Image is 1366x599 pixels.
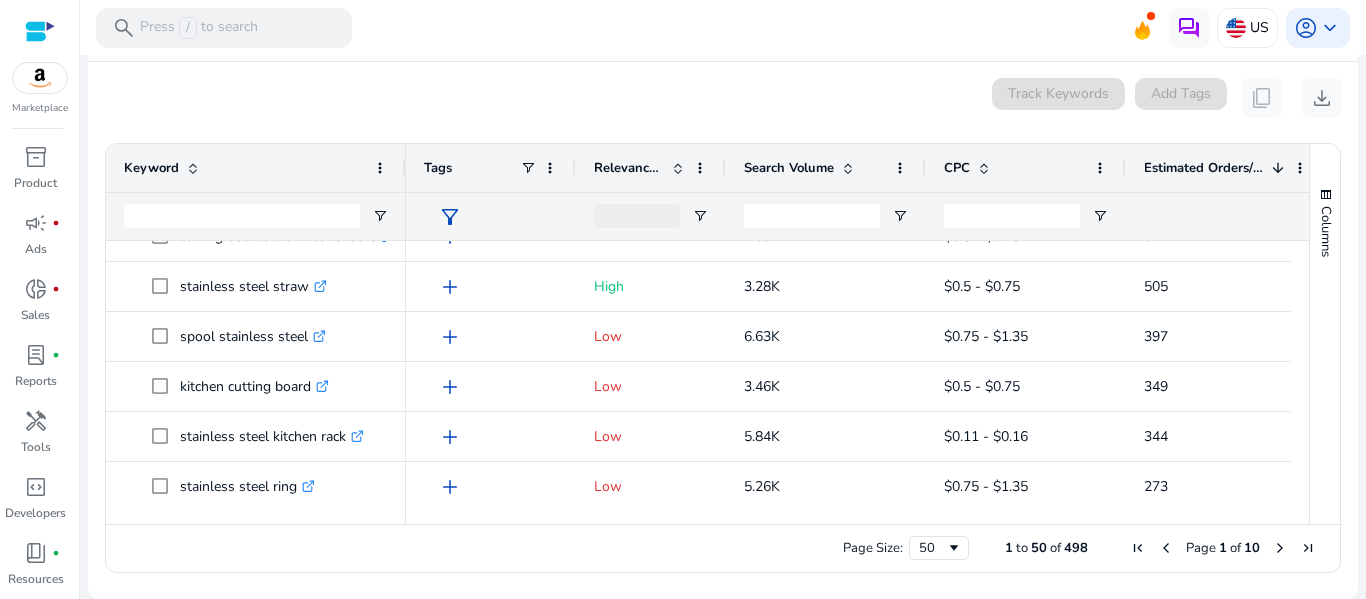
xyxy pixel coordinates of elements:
[8,570,64,588] p: Resources
[438,325,462,349] span: add
[1031,539,1047,557] span: 50
[1244,539,1260,557] span: 10
[24,541,48,565] span: book_4
[1226,18,1246,38] img: us.svg
[594,159,664,177] span: Relevance Score
[12,101,68,116] p: Marketplace
[892,208,908,224] button: Open Filter Menu
[692,208,708,224] button: Open Filter Menu
[24,211,48,235] span: campaign
[5,504,66,522] p: Developers
[25,240,47,258] p: Ads
[124,159,179,177] span: Keyword
[24,145,48,169] span: inventory_2
[919,539,946,557] div: 50
[944,159,970,177] span: CPC
[180,466,315,507] p: stainless steel ring
[944,204,1080,228] input: CPC Filter Input
[1272,540,1288,556] div: Next Page
[944,327,1028,346] span: $0.75 - $1.35
[909,536,969,560] div: Page Size
[1016,539,1028,557] span: to
[180,316,326,357] p: spool stainless steel
[744,159,834,177] span: Search Volume
[1294,16,1318,40] span: account_circle
[21,306,50,324] p: Sales
[438,375,462,399] span: add
[594,266,708,307] p: High
[1144,427,1168,446] span: 344
[1158,540,1174,556] div: Previous Page
[438,225,462,249] span: add
[438,475,462,499] span: add
[1310,86,1334,110] span: download
[438,425,462,449] span: add
[438,205,462,229] span: filter_alt
[52,219,60,227] span: fiber_manual_record
[744,477,780,496] span: 5.26K
[744,277,780,296] span: 3.28K
[1144,327,1168,346] span: 397
[594,416,708,457] p: Low
[1050,539,1061,557] span: of
[180,366,329,407] p: kitchen cutting board
[1005,539,1013,557] span: 1
[1064,539,1088,557] span: 498
[52,549,60,557] span: fiber_manual_record
[179,17,197,39] span: /
[944,477,1028,496] span: $0.75 - $1.35
[180,266,327,307] p: stainless steel straw
[1300,540,1316,556] div: Last Page
[1144,477,1168,496] span: 273
[1230,539,1241,557] span: of
[744,204,880,228] input: Search Volume Filter Input
[52,285,60,293] span: fiber_manual_record
[24,409,48,433] span: handyman
[944,427,1028,446] span: $0.11 - $0.16
[1144,277,1168,296] span: 505
[1302,78,1342,118] button: download
[1318,16,1342,40] span: keyboard_arrow_down
[140,17,258,39] p: Press to search
[594,366,708,407] p: Low
[1317,206,1335,257] span: Columns
[424,159,452,177] span: Tags
[15,372,57,390] p: Reports
[24,343,48,367] span: lab_profile
[594,466,708,507] p: Low
[944,377,1020,396] span: $0.5 - $0.75
[1144,377,1168,396] span: 349
[744,227,780,246] span: 4.89K
[24,475,48,499] span: code_blocks
[1144,159,1264,177] span: Estimated Orders/Month
[1250,10,1269,45] p: US
[14,174,57,192] p: Product
[944,277,1020,296] span: $0.5 - $0.75
[52,351,60,359] span: fiber_manual_record
[744,327,780,346] span: 6.63K
[372,208,388,224] button: Open Filter Menu
[13,63,67,93] img: amazon.svg
[21,438,51,456] p: Tools
[112,16,136,40] span: search
[594,316,708,357] p: Low
[744,427,780,446] span: 5.84K
[1219,539,1227,557] span: 1
[1186,539,1216,557] span: Page
[180,416,364,457] p: stainless steel kitchen rack
[744,377,780,396] span: 3.46K
[124,204,360,228] input: Keyword Filter Input
[1092,208,1108,224] button: Open Filter Menu
[843,539,903,557] div: Page Size:
[24,277,48,301] span: donut_small
[438,275,462,299] span: add
[1130,540,1146,556] div: First Page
